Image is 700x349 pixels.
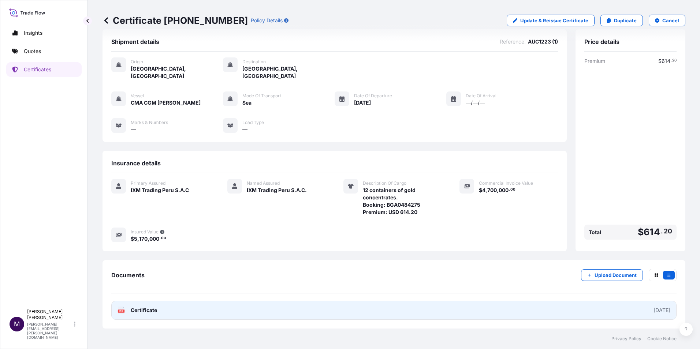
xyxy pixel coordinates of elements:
a: Update & Reissue Certificate [507,15,595,26]
span: . [671,59,672,62]
p: Duplicate [614,17,637,24]
span: 20 [672,59,677,62]
span: Reference : [500,38,526,45]
span: $ [638,228,644,237]
span: — [242,126,247,133]
span: Named Assured [247,180,280,186]
p: Quotes [24,48,41,55]
span: . [661,229,663,233]
p: [PERSON_NAME][EMAIL_ADDRESS][PERSON_NAME][DOMAIN_NAME] [27,322,72,339]
span: Documents [111,271,145,279]
span: Certificate [131,307,157,314]
span: Primary Assured [131,180,165,186]
span: 20 [664,229,672,233]
a: Insights [6,26,82,40]
span: — [131,126,136,133]
p: Update & Reissue Certificate [520,17,588,24]
span: $ [131,236,134,241]
span: Commercial Invoice Value [479,180,533,186]
span: 000 [499,188,509,193]
span: —/—/— [466,99,485,106]
span: Description Of Cargo [363,180,406,186]
button: Upload Document [581,269,643,281]
span: Origin [131,59,143,65]
p: Certificate [PHONE_NUMBER] [103,15,248,26]
span: M [14,320,20,328]
a: PDFCertificate[DATE] [111,301,677,320]
a: Privacy Policy [611,336,641,342]
span: IXM Trading Peru S.A.C. [247,187,307,194]
p: Upload Document [595,271,637,279]
span: 614 [644,228,660,237]
span: Vessel [131,93,144,99]
span: IXM Trading Peru S.A.C [131,187,189,194]
span: 614 [662,59,670,64]
p: Certificates [24,66,51,73]
span: . [160,237,161,240]
span: 4 [482,188,485,193]
span: $ [479,188,482,193]
span: Total [589,229,601,236]
button: Cancel [649,15,685,26]
span: Mode of Transport [242,93,281,99]
span: $ [658,59,662,64]
p: Policy Details [251,17,283,24]
span: . [509,188,510,191]
span: 00 [510,188,515,191]
span: 170 [139,236,148,241]
p: Cancel [662,17,679,24]
span: Date of Arrival [466,93,496,99]
span: Load Type [242,120,264,125]
span: 00 [161,237,166,240]
a: Certificates [6,62,82,77]
p: [PERSON_NAME] [PERSON_NAME] [27,309,72,320]
span: Sea [242,99,252,106]
a: Duplicate [600,15,643,26]
span: Destination [242,59,266,65]
span: Insured Value [131,229,159,235]
span: AUC1223 (1) [528,38,558,45]
a: Quotes [6,44,82,59]
span: Date of Departure [354,93,392,99]
span: , [485,188,487,193]
span: CMA CGM [PERSON_NAME] [131,99,201,106]
span: [DATE] [354,99,371,106]
span: 000 [149,236,159,241]
span: Marks & Numbers [131,120,168,125]
span: Premium [584,57,605,65]
span: [GEOGRAPHIC_DATA], [GEOGRAPHIC_DATA] [131,65,223,80]
span: , [148,236,149,241]
span: 700 [487,188,497,193]
span: Price details [584,38,619,45]
span: [GEOGRAPHIC_DATA], [GEOGRAPHIC_DATA] [242,65,335,80]
span: , [497,188,499,193]
a: Cookie Notice [647,336,677,342]
p: Insights [24,29,42,37]
span: Insurance details [111,160,161,167]
span: 12 containers of gold concentrates. Booking: BGA0484275 Premium: USD 614.20 [363,187,442,216]
text: PDF [119,310,124,312]
span: Shipment details [111,38,159,45]
span: 5 [134,236,137,241]
div: [DATE] [654,307,670,314]
span: , [137,236,139,241]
